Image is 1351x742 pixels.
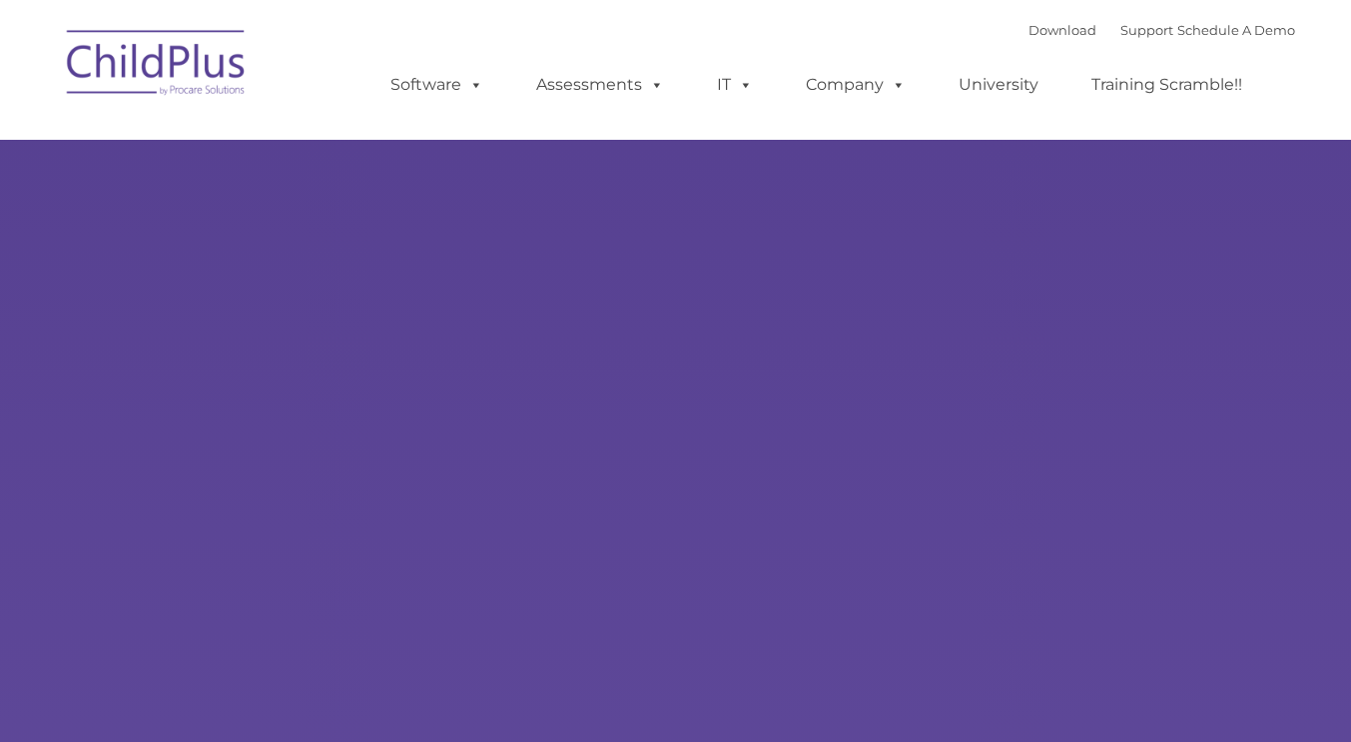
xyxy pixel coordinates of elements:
[786,65,926,105] a: Company
[57,16,257,116] img: ChildPlus by Procare Solutions
[697,65,773,105] a: IT
[1028,22,1295,38] font: |
[939,65,1058,105] a: University
[1177,22,1295,38] a: Schedule A Demo
[1120,22,1173,38] a: Support
[1071,65,1262,105] a: Training Scramble!!
[516,65,684,105] a: Assessments
[1028,22,1096,38] a: Download
[370,65,503,105] a: Software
